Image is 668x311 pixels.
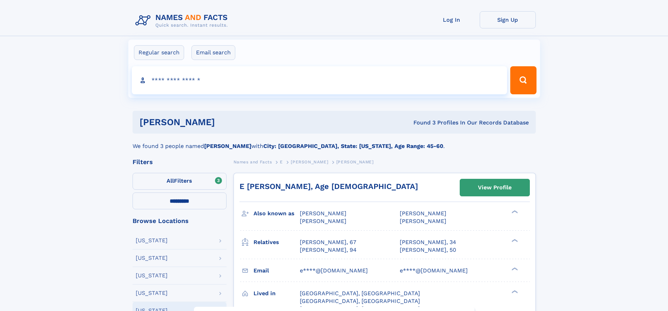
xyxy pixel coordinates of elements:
[478,180,512,196] div: View Profile
[424,11,480,28] a: Log In
[254,288,300,299] h3: Lived in
[140,118,314,127] h1: [PERSON_NAME]
[133,11,234,30] img: Logo Names and Facts
[510,238,518,243] div: ❯
[300,298,420,304] span: [GEOGRAPHIC_DATA], [GEOGRAPHIC_DATA]
[460,179,529,196] a: View Profile
[510,210,518,214] div: ❯
[314,119,529,127] div: Found 3 Profiles In Our Records Database
[234,157,272,166] a: Names and Facts
[400,246,456,254] a: [PERSON_NAME], 50
[136,255,168,261] div: [US_STATE]
[400,218,446,224] span: [PERSON_NAME]
[300,218,346,224] span: [PERSON_NAME]
[133,218,227,224] div: Browse Locations
[480,11,536,28] a: Sign Up
[336,160,374,164] span: [PERSON_NAME]
[133,173,227,190] label: Filters
[133,134,536,150] div: We found 3 people named with .
[136,273,168,278] div: [US_STATE]
[254,236,300,248] h3: Relatives
[239,182,418,191] a: E [PERSON_NAME], Age [DEMOGRAPHIC_DATA]
[263,143,443,149] b: City: [GEOGRAPHIC_DATA], State: [US_STATE], Age Range: 45-60
[510,266,518,271] div: ❯
[136,290,168,296] div: [US_STATE]
[300,210,346,217] span: [PERSON_NAME]
[132,66,507,94] input: search input
[204,143,251,149] b: [PERSON_NAME]
[291,157,328,166] a: [PERSON_NAME]
[167,177,174,184] span: All
[300,290,420,297] span: [GEOGRAPHIC_DATA], [GEOGRAPHIC_DATA]
[280,160,283,164] span: E
[300,246,357,254] a: [PERSON_NAME], 94
[136,238,168,243] div: [US_STATE]
[400,210,446,217] span: [PERSON_NAME]
[191,45,235,60] label: Email search
[400,238,456,246] a: [PERSON_NAME], 34
[300,238,356,246] a: [PERSON_NAME], 67
[134,45,184,60] label: Regular search
[254,208,300,219] h3: Also known as
[510,289,518,294] div: ❯
[510,66,536,94] button: Search Button
[291,160,328,164] span: [PERSON_NAME]
[254,265,300,277] h3: Email
[280,157,283,166] a: E
[133,159,227,165] div: Filters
